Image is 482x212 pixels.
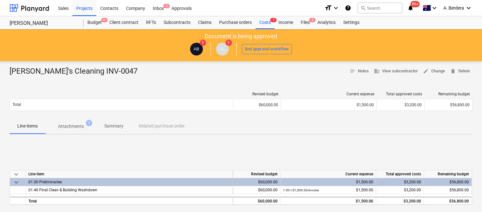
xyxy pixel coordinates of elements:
button: View subcontractor [371,66,420,76]
span: 1 [226,40,232,46]
span: $56,800.00 [450,103,470,107]
span: A. Berdera [443,5,464,11]
span: AB [194,47,199,51]
span: business [374,68,380,74]
span: keyboard_arrow_down [12,171,20,178]
div: $56,800.00 [424,178,472,186]
p: Total [12,102,21,107]
i: keyboard_arrow_down [431,4,438,12]
i: Knowledge base [345,4,351,12]
a: Income [275,16,297,29]
div: Total [26,197,233,205]
p: Line-items [17,123,38,129]
div: Remaining budget [424,170,472,178]
div: $1,500.00 [284,103,374,107]
div: Line-item [26,170,233,178]
a: Client contract [106,16,142,29]
span: 01.40 Final Clean & Building Washdown [28,188,97,192]
div: Total approved costs [379,92,422,96]
span: Change [423,68,445,75]
div: Revised budget [233,170,280,178]
span: Delete [450,68,470,75]
div: Files [297,16,314,29]
div: $1,500.00 [283,186,373,194]
div: Joseph Licastro [216,43,229,55]
div: 01.00 Preliminaries [28,178,230,186]
div: End approval workflow [245,46,289,53]
a: RFTs [142,16,160,29]
span: JL [220,47,225,51]
div: $60,000.00 [233,178,280,186]
i: format_size [324,4,332,12]
div: $1,500.00 [283,178,373,186]
div: Budget [84,16,106,29]
span: 9+ [101,18,108,22]
span: 1 [270,18,277,22]
span: 3 [309,18,315,22]
div: Revised budget [236,92,278,96]
i: keyboard_arrow_down [332,4,340,12]
button: Search [358,3,402,13]
span: delete [450,68,456,74]
small: 1.00 × $1,500.00 / invoice [283,188,319,192]
span: keyboard_arrow_down [12,179,20,186]
iframe: Chat Widget [450,181,482,212]
span: 1 [200,40,206,46]
div: $3,200.00 [376,178,424,186]
span: $3,200.00 [404,188,421,192]
span: $56,800.00 [449,188,469,192]
div: $60,000.00 [233,100,281,110]
div: [PERSON_NAME] [10,20,76,27]
p: Document is being approved [205,33,277,40]
div: [PERSON_NAME]'s Cleaning INV-0047 [10,66,143,77]
a: Budget9+ [84,16,106,29]
span: search [360,5,366,11]
button: End approval workflow [242,44,292,54]
span: Notes [350,68,369,75]
a: Settings [339,16,363,29]
a: Analytics [314,16,339,29]
span: notes [350,68,355,74]
div: Costs [256,16,275,29]
i: keyboard_arrow_down [465,4,472,12]
div: Current expense [284,92,374,96]
a: Costs1 [256,16,275,29]
span: 1 [86,120,92,126]
div: $56,800.00 [424,197,472,205]
div: Current expense [280,170,376,178]
div: Total approved costs [376,170,424,178]
a: Claims [194,16,215,29]
div: $1,500.00 [283,197,373,205]
a: Subcontracts [160,16,194,29]
button: Notes [347,66,371,76]
div: Remaining budget [427,92,470,96]
div: Alberto Berdera [190,43,203,55]
i: notifications [407,4,414,12]
span: 99+ [411,1,420,7]
div: $60,000.00 [233,197,280,205]
a: Purchase orders [215,16,256,29]
button: Delete [448,66,472,76]
p: Attachments [58,123,84,130]
span: edit [423,68,429,74]
span: 2 [163,4,170,8]
div: $3,200.00 [376,100,424,110]
div: $60,000.00 [233,186,280,194]
a: Files3 [297,16,314,29]
p: Summary [104,123,123,129]
div: $3,200.00 [376,197,424,205]
span: View subcontractor [374,68,418,75]
button: Change [420,66,448,76]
